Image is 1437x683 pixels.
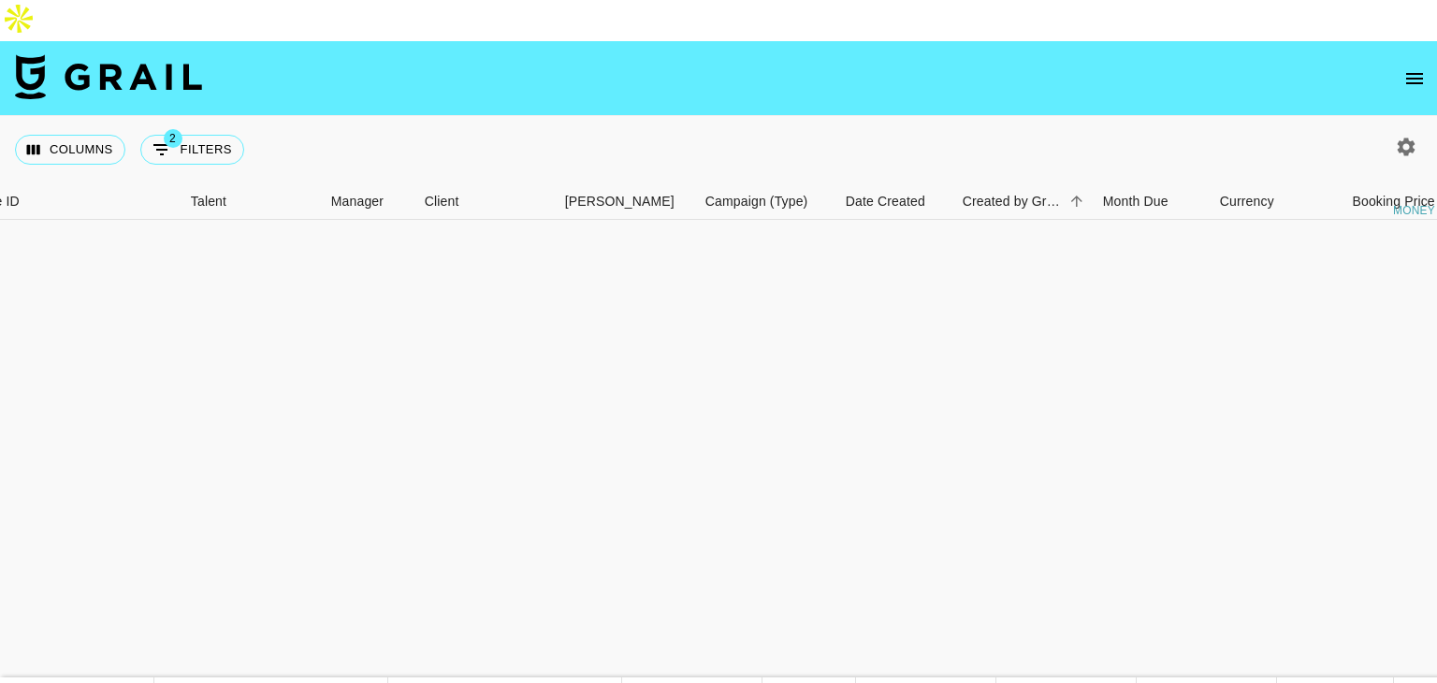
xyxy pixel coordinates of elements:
[191,183,226,220] div: Talent
[696,183,836,220] div: Campaign (Type)
[1352,183,1434,220] div: Booking Price
[556,183,696,220] div: Booker
[425,183,459,220] div: Client
[140,135,244,165] button: Show filters
[15,54,202,99] img: Grail Talent
[565,183,675,220] div: [PERSON_NAME]
[846,183,925,220] div: Date Created
[1211,183,1304,220] div: Currency
[963,183,1064,220] div: Created by Grail Team
[1220,183,1274,220] div: Currency
[1103,183,1168,220] div: Month Due
[164,129,182,148] span: 2
[1094,183,1211,220] div: Month Due
[1064,188,1090,214] button: Sort
[1393,205,1435,216] div: money
[181,183,322,220] div: Talent
[836,183,953,220] div: Date Created
[322,183,415,220] div: Manager
[15,135,125,165] button: Select columns
[1396,60,1433,97] button: open drawer
[331,183,384,220] div: Manager
[953,183,1094,220] div: Created by Grail Team
[705,183,808,220] div: Campaign (Type)
[415,183,556,220] div: Client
